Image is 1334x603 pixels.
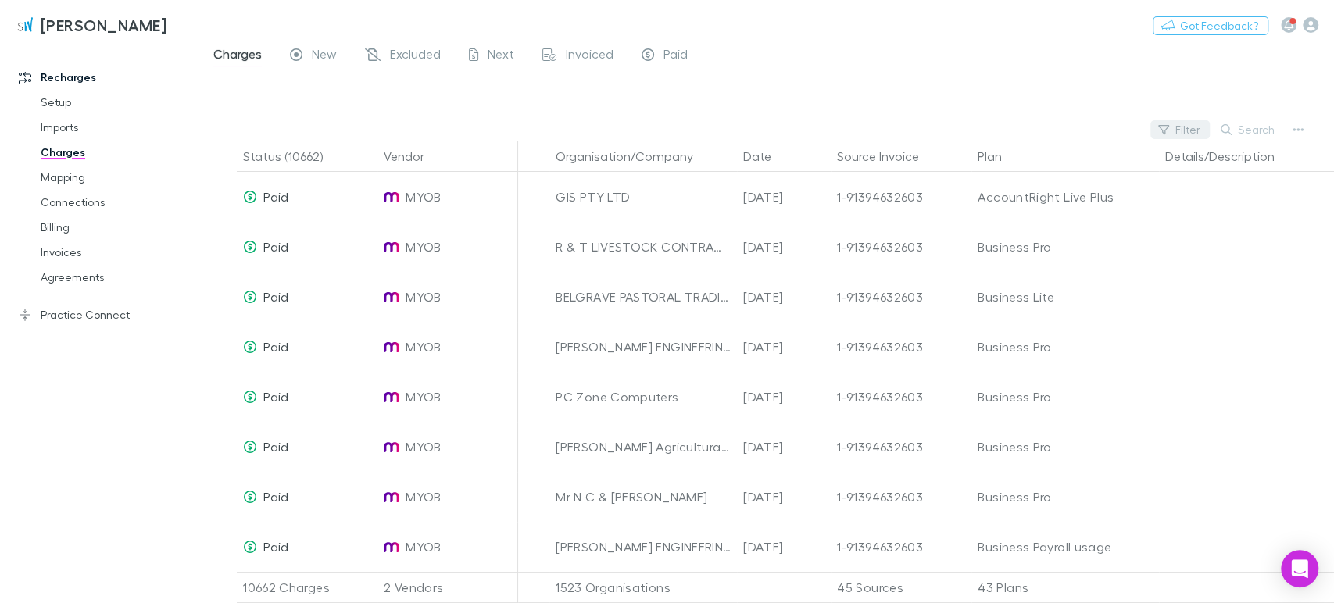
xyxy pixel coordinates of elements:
[406,172,441,222] span: MYOB
[556,522,731,572] div: [PERSON_NAME] ENGINEERING PTY LTD
[16,16,34,34] img: Sinclair Wilson's Logo
[737,472,831,522] div: [DATE]
[25,215,209,240] a: Billing
[737,422,831,472] div: [DATE]
[390,46,441,66] span: Excluded
[488,46,514,66] span: Next
[837,322,965,372] div: 1-91394632603
[837,522,965,572] div: 1-91394632603
[837,472,965,522] div: 1-91394632603
[978,141,1021,172] button: Plan
[556,141,712,172] button: Organisation/Company
[556,322,731,372] div: [PERSON_NAME] ENGINEERING PTY LTD
[384,189,399,205] img: MYOB's Logo
[1165,141,1293,172] button: Details/Description
[556,222,731,272] div: R & T LIVESTOCK CONTRACTING PTY LTD
[384,289,399,305] img: MYOB's Logo
[263,489,288,504] span: Paid
[737,222,831,272] div: [DATE]
[263,539,288,554] span: Paid
[556,472,731,522] div: Mr N C & [PERSON_NAME]
[978,322,1153,372] div: Business Pro
[737,172,831,222] div: [DATE]
[384,141,443,172] button: Vendor
[384,439,399,455] img: MYOB's Logo
[406,272,441,322] span: MYOB
[837,372,965,422] div: 1-91394632603
[1281,550,1318,587] div: Open Intercom Messenger
[406,472,441,522] span: MYOB
[41,16,166,34] h3: [PERSON_NAME]
[263,239,288,254] span: Paid
[384,389,399,405] img: MYOB's Logo
[406,422,441,472] span: MYOB
[978,472,1153,522] div: Business Pro
[556,272,731,322] div: BELGRAVE PASTORAL TRADING TRUST
[978,372,1153,422] div: Business Pro
[263,339,288,354] span: Paid
[213,46,262,66] span: Charges
[978,272,1153,322] div: Business Lite
[837,141,938,172] button: Source Invoice
[384,539,399,555] img: MYOB's Logo
[312,46,337,66] span: New
[25,190,209,215] a: Connections
[837,272,965,322] div: 1-91394632603
[978,172,1153,222] div: AccountRight Live Plus
[3,302,209,327] a: Practice Connect
[25,90,209,115] a: Setup
[837,422,965,472] div: 1-91394632603
[837,222,965,272] div: 1-91394632603
[978,522,1153,572] div: Business Payroll usage
[663,46,688,66] span: Paid
[406,322,441,372] span: MYOB
[971,572,1159,603] div: 43 Plans
[406,522,441,572] span: MYOB
[263,189,288,204] span: Paid
[737,272,831,322] div: [DATE]
[566,46,613,66] span: Invoiced
[978,422,1153,472] div: Business Pro
[263,389,288,404] span: Paid
[384,239,399,255] img: MYOB's Logo
[263,289,288,304] span: Paid
[384,339,399,355] img: MYOB's Logo
[743,141,790,172] button: Date
[6,6,176,44] a: [PERSON_NAME]
[263,439,288,454] span: Paid
[25,140,209,165] a: Charges
[377,572,518,603] div: 2 Vendors
[978,222,1153,272] div: Business Pro
[25,115,209,140] a: Imports
[556,372,731,422] div: PC Zone Computers
[243,141,342,172] button: Status (10662)
[1153,16,1268,35] button: Got Feedback?
[737,522,831,572] div: [DATE]
[556,422,731,472] div: [PERSON_NAME] Agricultural Contracting Pty Ltd
[556,172,731,222] div: GIS PTY LTD
[549,572,737,603] div: 1523 Organisations
[406,372,441,422] span: MYOB
[1150,120,1210,139] button: Filter
[837,172,965,222] div: 1-91394632603
[1213,120,1284,139] button: Search
[25,165,209,190] a: Mapping
[737,322,831,372] div: [DATE]
[406,222,441,272] span: MYOB
[25,265,209,290] a: Agreements
[237,572,377,603] div: 10662 Charges
[737,372,831,422] div: [DATE]
[384,489,399,505] img: MYOB's Logo
[25,240,209,265] a: Invoices
[831,572,971,603] div: 45 Sources
[3,65,209,90] a: Recharges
